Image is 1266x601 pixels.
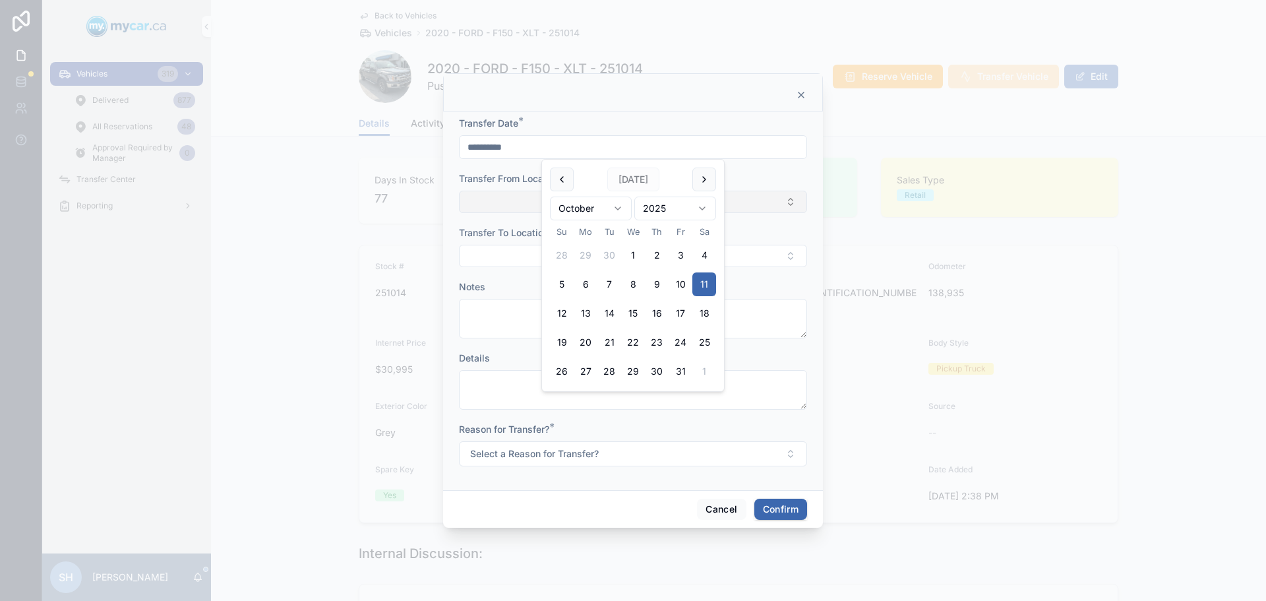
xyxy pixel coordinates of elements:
[669,272,692,296] button: Friday, October 10th, 2025
[621,272,645,296] button: Wednesday, October 8th, 2025
[669,226,692,238] th: Friday
[597,331,621,354] button: Tuesday, October 21st, 2025
[550,331,574,354] button: Sunday, October 19th, 2025
[692,301,716,325] button: Saturday, October 18th, 2025
[459,245,807,267] button: Select Button
[669,331,692,354] button: Friday, October 24th, 2025
[459,117,518,129] span: Transfer Date
[459,173,560,184] span: Transfer From Location
[459,424,549,435] span: Reason for Transfer?
[621,360,645,383] button: Wednesday, October 29th, 2025
[669,243,692,267] button: Friday, October 3rd, 2025
[459,281,485,292] span: Notes
[645,301,669,325] button: Thursday, October 16th, 2025
[550,301,574,325] button: Sunday, October 12th, 2025
[597,301,621,325] button: Tuesday, October 14th, 2025
[669,301,692,325] button: Friday, October 17th, 2025
[692,360,716,383] button: Saturday, November 1st, 2025
[550,243,574,267] button: Sunday, September 28th, 2025
[697,499,746,520] button: Cancel
[470,447,599,460] span: Select a Reason for Transfer?
[621,301,645,325] button: Wednesday, October 15th, 2025
[574,360,597,383] button: Monday, October 27th, 2025
[621,331,645,354] button: Wednesday, October 22nd, 2025
[574,226,597,238] th: Monday
[645,243,669,267] button: Thursday, October 2nd, 2025
[669,360,692,383] button: Friday, October 31st, 2025
[692,331,716,354] button: Saturday, October 25th, 2025
[550,226,716,383] table: October 2025
[645,360,669,383] button: Thursday, October 30th, 2025
[550,360,574,383] button: Sunday, October 26th, 2025
[550,272,574,296] button: Sunday, October 5th, 2025
[692,272,716,296] button: Today, Saturday, October 11th, 2025, selected
[692,243,716,267] button: Saturday, October 4th, 2025
[459,352,490,364] span: Details
[645,331,669,354] button: Thursday, October 23rd, 2025
[597,243,621,267] button: Tuesday, September 30th, 2025
[645,272,669,296] button: Thursday, October 9th, 2025
[597,360,621,383] button: Tuesday, October 28th, 2025
[754,499,807,520] button: Confirm
[459,191,807,213] button: Select Button
[574,301,597,325] button: Monday, October 13th, 2025
[645,226,669,238] th: Thursday
[574,272,597,296] button: Monday, October 6th, 2025
[574,243,597,267] button: Monday, September 29th, 2025
[621,243,645,267] button: Wednesday, October 1st, 2025
[459,441,807,466] button: Select Button
[621,226,645,238] th: Wednesday
[692,226,716,238] th: Saturday
[574,331,597,354] button: Monday, October 20th, 2025
[597,272,621,296] button: Tuesday, October 7th, 2025
[550,226,574,238] th: Sunday
[597,226,621,238] th: Tuesday
[459,227,549,238] span: Transfer To Location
